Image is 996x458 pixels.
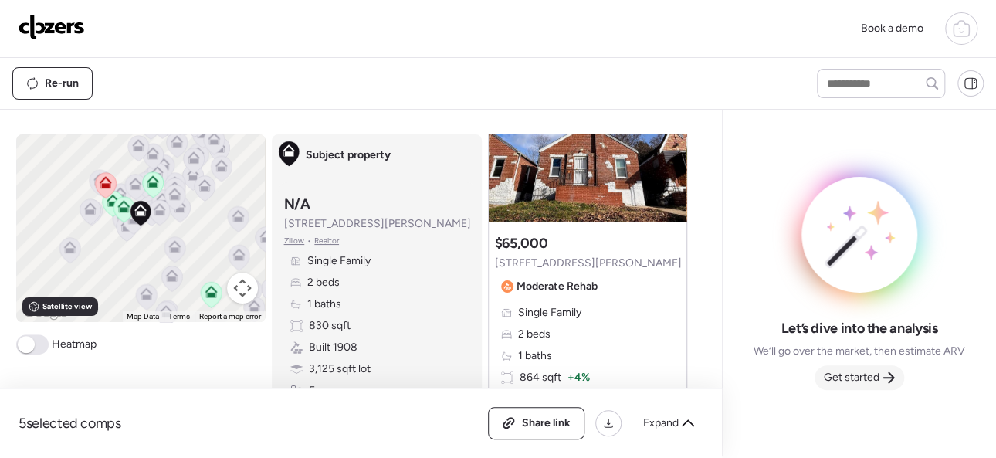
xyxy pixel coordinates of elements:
[309,318,351,334] span: 830 sqft
[643,416,679,431] span: Expand
[307,235,311,247] span: •
[127,311,159,322] button: Map Data
[754,344,965,359] span: We’ll go over the market, then estimate ARV
[45,76,79,91] span: Re-run
[518,348,552,364] span: 1 baths
[309,361,371,377] span: 3,125 sqft lot
[517,279,598,294] span: Moderate Rehab
[309,383,340,399] span: Frame
[52,337,97,352] span: Heatmap
[306,148,391,163] span: Subject property
[824,370,879,385] span: Get started
[520,370,561,385] span: 864 sqft
[19,414,121,433] span: 5 selected comps
[227,273,258,304] button: Map camera controls
[284,235,305,247] span: Zillow
[495,256,682,271] span: [STREET_ADDRESS][PERSON_NAME]
[307,275,340,290] span: 2 beds
[307,297,341,312] span: 1 baths
[42,300,92,313] span: Satellite view
[314,235,339,247] span: Realtor
[199,312,261,321] a: Report a map error
[168,312,190,321] a: Terms (opens in new tab)
[20,302,71,322] a: Open this area in Google Maps (opens a new window)
[284,216,471,232] span: [STREET_ADDRESS][PERSON_NAME]
[781,319,937,338] span: Let’s dive into the analysis
[518,305,581,321] span: Single Family
[307,253,371,269] span: Single Family
[861,22,923,35] span: Book a demo
[567,370,590,385] span: + 4%
[309,340,357,355] span: Built 1908
[522,416,571,431] span: Share link
[284,195,310,213] h3: N/A
[20,302,71,322] img: Google
[495,234,547,253] h3: $65,000
[19,15,85,39] img: Logo
[518,327,551,342] span: 2 beds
